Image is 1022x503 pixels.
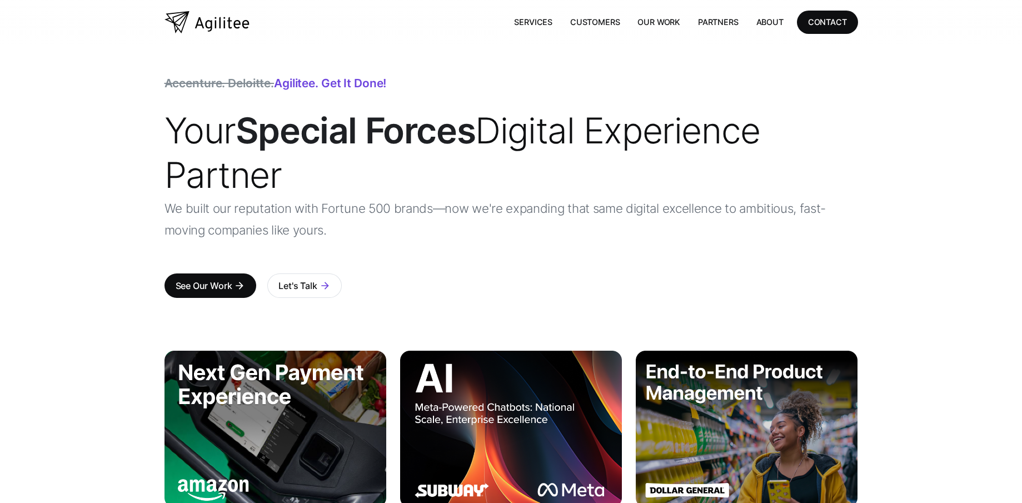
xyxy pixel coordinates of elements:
a: Let's Talkarrow_forward [267,273,341,298]
a: About [747,11,792,33]
a: CONTACT [797,11,858,33]
span: Accenture. Deloitte. [164,76,275,90]
div: Agilitee. Get it done! [164,78,387,89]
a: Customers [561,11,629,33]
div: arrow_forward [234,280,245,291]
div: CONTACT [808,15,847,29]
a: home [164,11,250,33]
div: Let's Talk [278,278,317,293]
a: Services [505,11,561,33]
strong: Special Forces [236,109,475,152]
a: Partners [689,11,747,33]
span: Your Digital Experience Partner [164,109,760,196]
div: arrow_forward [320,280,331,291]
a: Our Work [629,11,689,33]
a: See Our Workarrow_forward [164,273,257,298]
div: See Our Work [176,278,232,293]
p: We built our reputation with Fortune 500 brands—now we're expanding that same digital excellence ... [164,197,858,241]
